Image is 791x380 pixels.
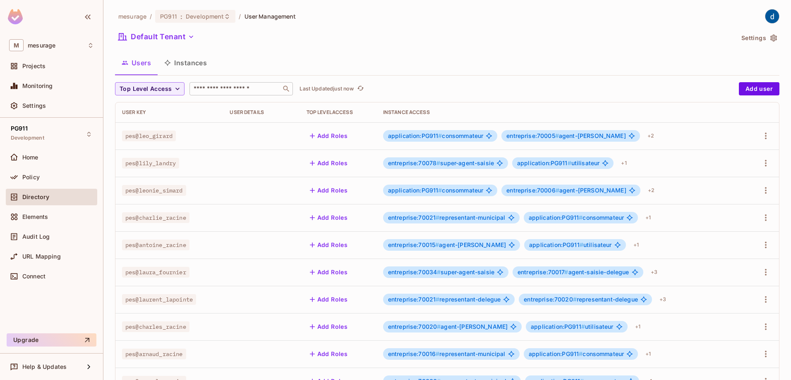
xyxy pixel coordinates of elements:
span: # [436,350,439,357]
span: pes@charlie_racine [122,212,189,223]
span: entreprise:70020 [524,296,577,303]
button: Upgrade [7,333,96,347]
span: Development [186,12,224,20]
span: super-agent-saisie [388,269,494,275]
span: application:PG911 [529,350,583,357]
span: utilisateur [517,160,599,166]
span: : [180,13,183,20]
div: Top Level Access [307,109,370,116]
button: Settings [738,31,779,45]
span: entreprise:70017 [518,268,568,275]
span: # [437,268,441,275]
button: Add user [739,82,779,95]
span: agent-[PERSON_NAME] [506,187,626,194]
button: Add Roles [307,129,351,142]
span: application:PG911 [529,241,583,248]
div: User Key [122,109,216,116]
span: # [573,296,577,303]
span: application:PG911 [388,132,442,139]
span: # [436,214,439,221]
div: + 1 [618,157,630,170]
span: application:PG911 [517,159,571,166]
button: Add Roles [307,184,351,197]
span: # [579,214,582,221]
span: URL Mapping [22,253,61,260]
span: entreprise:70034 [388,268,441,275]
span: entreprise:70005 [506,132,559,139]
span: consommateur [388,187,484,194]
span: # [579,350,582,357]
button: Add Roles [307,320,351,333]
button: Add Roles [307,293,351,306]
span: application:PG911 [531,323,585,330]
span: refresh [357,85,364,93]
div: + 1 [632,320,644,333]
div: Instance Access [383,109,740,116]
span: # [436,159,440,166]
span: pes@arnaud_racine [122,349,186,359]
span: entreprise:70020 [388,323,441,330]
button: Add Roles [307,266,351,279]
span: # [435,241,439,248]
span: consommateur [529,351,624,357]
span: pes@laurent_lapointe [122,294,196,305]
span: M [9,39,24,51]
span: entreprise:70015 [388,241,439,248]
button: Add Roles [307,211,351,224]
span: Click to refresh data [354,84,365,94]
span: representant-municipal [388,214,506,221]
span: # [564,268,568,275]
div: + 3 [647,266,661,279]
span: # [556,187,559,194]
span: representant-delegue [524,296,638,303]
span: PG911 [160,12,177,20]
span: Settings [22,102,46,109]
span: Monitoring [22,83,53,89]
button: refresh [355,84,365,94]
span: Directory [22,194,49,200]
span: application:PG911 [388,187,442,194]
span: agent-[PERSON_NAME] [388,242,506,248]
span: PG911 [11,125,28,132]
span: pes@laura_fournier [122,267,189,278]
span: Help & Updates [22,363,67,370]
span: entreprise:70021 [388,214,440,221]
img: dev 911gcl [765,9,779,23]
div: + 1 [642,211,654,224]
span: Connect [22,273,46,280]
span: representant-delegue [388,296,501,303]
button: Instances [158,52,213,73]
img: SReyMgAAAABJRU5ErkJggg== [8,9,23,24]
button: Add Roles [307,157,351,170]
span: Development [11,135,44,141]
span: super-agent-saisie [388,160,494,166]
span: pes@charles_racine [122,321,189,332]
span: # [568,159,571,166]
span: utilisateur [531,323,613,330]
span: pes@lily_landry [122,158,179,169]
span: # [581,323,585,330]
span: # [437,323,441,330]
span: pes@antoine_racine [122,240,189,250]
span: Top Level Access [120,84,172,94]
span: consommateur [529,214,624,221]
span: User Management [244,12,296,20]
button: Add Roles [307,238,351,252]
span: the active workspace [118,12,146,20]
span: application:PG911 [529,214,583,221]
span: # [580,241,583,248]
button: Default Tenant [115,30,198,43]
span: representant-municipal [388,351,506,357]
button: Users [115,52,158,73]
span: # [438,187,442,194]
span: Elements [22,214,48,220]
span: entreprise:70021 [388,296,440,303]
div: + 2 [644,129,657,142]
div: + 1 [630,238,642,252]
span: consommateur [388,133,484,139]
span: # [438,132,442,139]
li: / [150,12,152,20]
button: Add Roles [307,347,351,361]
span: Audit Log [22,233,50,240]
div: + 3 [656,293,669,306]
